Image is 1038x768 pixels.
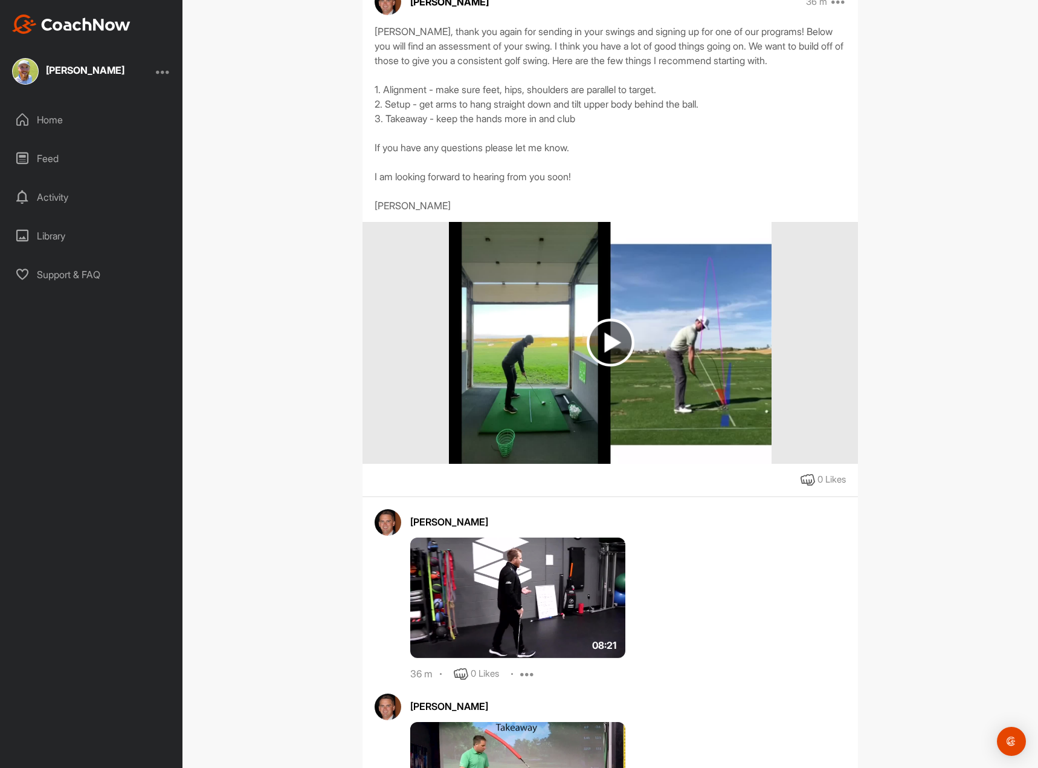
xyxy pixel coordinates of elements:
img: avatar [375,509,401,536]
img: media [449,222,771,464]
div: Feed [7,143,177,174]
div: [PERSON_NAME], thank you again for sending in your swings and signing up for one of our programs!... [375,24,846,213]
div: 0 Likes [471,667,499,681]
div: Library [7,221,177,251]
div: Open Intercom Messenger [997,727,1026,756]
div: [PERSON_NAME] [410,699,846,714]
div: 36 m [410,668,433,680]
div: [PERSON_NAME] [46,65,124,75]
div: Home [7,105,177,135]
img: square_367522aebf3a0a24a85e830f3313bc72.jpg [12,58,39,85]
img: media [410,538,625,659]
div: Support & FAQ [7,259,177,290]
div: [PERSON_NAME] [410,515,846,529]
img: CoachNow [12,15,131,34]
div: Activity [7,182,177,212]
div: 0 Likes [817,473,846,487]
img: play [587,319,634,366]
span: 08:21 [592,638,616,652]
img: avatar [375,694,401,720]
